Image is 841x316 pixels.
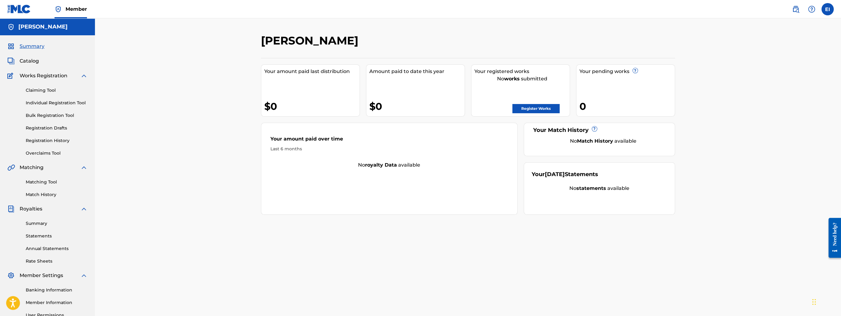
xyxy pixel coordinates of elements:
[26,137,88,144] a: Registration History
[808,6,815,13] img: help
[7,72,15,79] img: Works Registration
[633,68,638,73] span: ?
[7,272,15,279] img: Member Settings
[20,72,67,79] span: Works Registration
[532,126,667,134] div: Your Match History
[474,75,570,83] div: No submitted
[812,293,816,311] div: Перетащить
[20,272,63,279] span: Member Settings
[792,6,799,13] img: search
[80,164,88,171] img: expand
[26,287,88,293] a: Banking Information
[576,185,606,191] strong: statements
[7,57,15,65] img: Catalog
[7,205,15,213] img: Royalties
[577,138,613,144] strong: Match History
[810,287,841,316] iframe: Chat Widget
[369,99,465,113] div: $0
[20,205,42,213] span: Royalties
[26,258,88,264] a: Rate Sheets
[20,57,39,65] span: Catalog
[821,3,834,15] div: User Menu
[80,272,88,279] img: expand
[261,161,517,169] div: No available
[824,213,841,263] iframe: Resource Center
[26,87,88,94] a: Claiming Tool
[790,3,802,15] a: Public Search
[261,34,361,48] h2: [PERSON_NAME]
[26,125,88,131] a: Registration Drafts
[474,68,570,75] div: Your registered works
[26,220,88,227] a: Summary
[7,43,15,50] img: Summary
[7,164,15,171] img: Matching
[579,68,675,75] div: Your pending works
[26,150,88,156] a: Overclaims Tool
[26,245,88,252] a: Annual Statements
[26,233,88,239] a: Statements
[810,287,841,316] div: Виджет чата
[55,6,62,13] img: Top Rightsholder
[7,5,31,13] img: MLC Logo
[7,57,39,65] a: CatalogCatalog
[369,68,465,75] div: Amount paid to date this year
[512,104,560,113] a: Register Works
[545,171,565,178] span: [DATE]
[504,76,520,82] strong: works
[7,23,15,31] img: Accounts
[270,146,508,152] div: Last 6 months
[539,137,667,145] div: No available
[20,43,44,50] span: Summary
[532,185,667,192] div: No available
[805,3,818,15] div: Help
[264,68,360,75] div: Your amount paid last distribution
[365,162,397,168] strong: royalty data
[26,299,88,306] a: Member Information
[66,6,87,13] span: Member
[18,23,68,30] h5: Ergen Khamzaevich Isanov
[579,99,675,113] div: 0
[20,164,43,171] span: Matching
[80,72,88,79] img: expand
[26,191,88,198] a: Match History
[7,43,44,50] a: SummarySummary
[264,99,360,113] div: $0
[270,135,508,146] div: Your amount paid over time
[26,100,88,106] a: Individual Registration Tool
[532,170,598,179] div: Your Statements
[80,205,88,213] img: expand
[26,112,88,119] a: Bulk Registration Tool
[592,126,597,131] span: ?
[26,179,88,185] a: Matching Tool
